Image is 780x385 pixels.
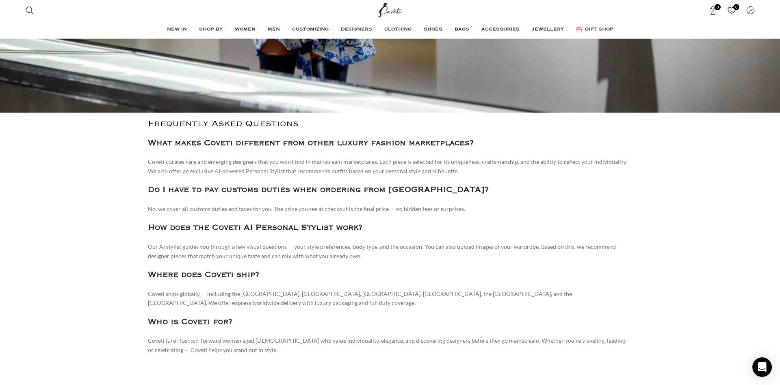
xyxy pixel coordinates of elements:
a: JEWELLERY [532,22,568,38]
strong: Where does Coveti ship? [148,272,259,278]
span: 0 [715,4,721,10]
span: SHOES [424,26,442,33]
a: NEW IN [167,22,191,38]
span: NEW IN [167,26,187,33]
div: Main navigation [22,22,758,38]
a: CUSTOMIZING [292,22,333,38]
div: My Wishlist [723,2,740,18]
a: Search [22,2,38,18]
a: BAGS [455,22,473,38]
strong: What makes Coveti different from other luxury fashion marketplaces? [148,140,474,146]
span: JEWELLERY [532,26,564,33]
h2: Frequently Asked Questions [148,119,632,129]
p: Coveti curates rare and emerging designers that you won’t find in mainstream marketplaces. Each p... [148,157,632,176]
span: WOMEN [235,26,256,33]
a: GIFT SHOP [576,22,613,38]
p: No, we cover all customs duties and taxes for you. The price you see at checkout is the final pri... [148,204,632,213]
span: BAGS [455,26,469,33]
span: DESIGNERS [341,26,372,33]
span: GIFT SHOP [585,26,613,33]
a: DESIGNERS [341,22,376,38]
a: 0 [704,2,721,18]
span: MEN [268,26,280,33]
a: ACCESSORIES [481,22,524,38]
a: SHOES [424,22,446,38]
a: 0 [723,2,740,18]
img: GiftBag [576,27,582,32]
div: Open Intercom Messenger [752,357,772,377]
span: 0 [733,4,739,10]
a: CLOTHING [384,22,416,38]
a: Site logo [377,6,404,13]
span: CUSTOMIZING [292,26,329,33]
p: Our AI stylist guides you through a few visual questions — your style preferences, body type, and... [148,242,632,261]
span: ACCESSORIES [481,26,520,33]
a: WOMEN [235,22,260,38]
p: Coveti ships globally — including the [GEOGRAPHIC_DATA], [GEOGRAPHIC_DATA], [GEOGRAPHIC_DATA], [G... [148,289,632,308]
p: Coveti is for fashion-forward women aged [DEMOGRAPHIC_DATA] who value individuality, elegance, an... [148,336,632,355]
strong: Who is Coveti for? [148,319,232,325]
strong: How does the Coveti AI Personal Stylist work? [148,225,362,231]
strong: Do I have to pay customs duties when ordering from [GEOGRAPHIC_DATA]? [148,187,489,193]
span: SHOP BY [199,26,223,33]
a: SHOP BY [199,22,227,38]
span: CLOTHING [384,26,412,33]
a: MEN [268,22,284,38]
